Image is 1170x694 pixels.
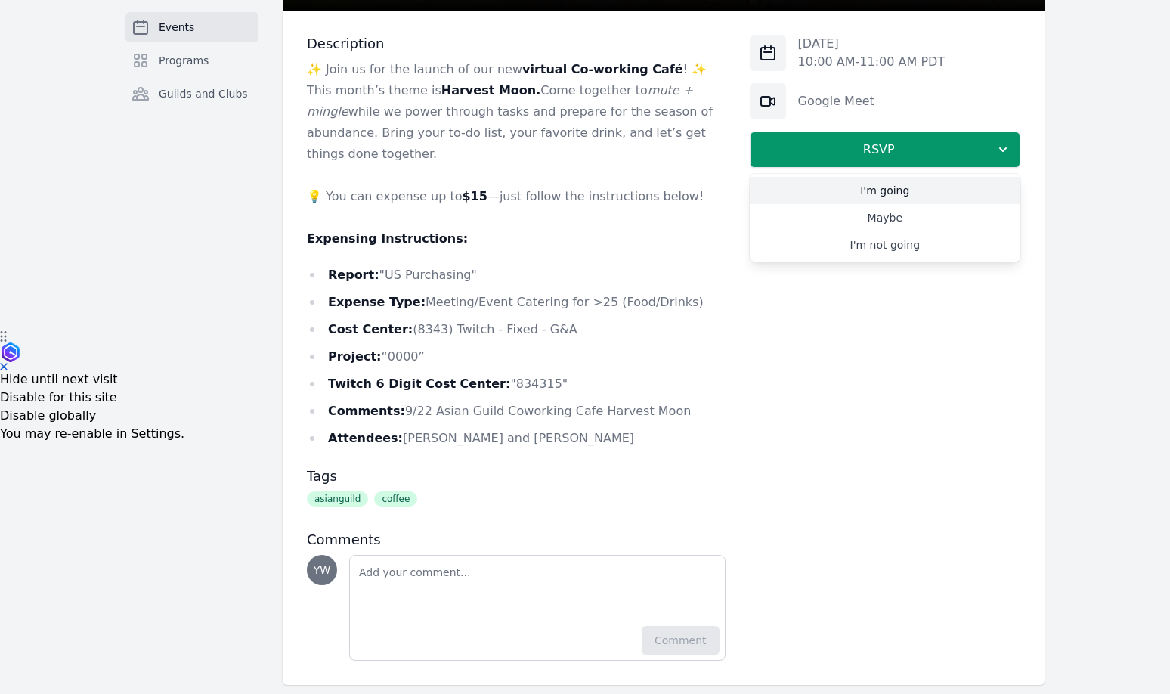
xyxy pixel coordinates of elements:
[642,626,720,655] button: Comment
[307,35,726,53] h3: Description
[328,431,403,445] strong: Attendees:
[750,174,1020,262] div: RSVP
[125,12,258,42] a: Events
[522,62,683,76] strong: virtual Co-working Café
[798,53,946,71] p: 10:00 AM - 11:00 AM PDT
[125,45,258,76] a: Programs
[307,467,726,485] h3: Tags
[750,177,1020,204] a: I'm going
[328,404,405,418] strong: Comments:
[159,20,194,35] span: Events
[307,373,726,395] li: "834315"
[125,12,258,133] nav: Sidebar
[328,349,381,364] strong: Project:
[328,295,426,309] strong: Expense Type:
[763,141,995,159] span: RSVP
[798,35,946,53] p: [DATE]
[750,132,1020,168] button: RSVP
[307,265,726,286] li: "US Purchasing"
[307,231,468,246] strong: Expensing Instructions:
[798,94,874,108] a: Google Meet
[159,53,209,68] span: Programs
[307,491,368,507] span: asianguild
[159,86,248,101] span: Guilds and Clubs
[328,376,510,391] strong: Twitch 6 Digit Cost Center:
[307,428,726,449] li: [PERSON_NAME] and [PERSON_NAME]
[307,59,726,165] p: ✨ Join us for the launch of our new ! ✨ This month’s theme is Come together to while we power thr...
[307,292,726,313] li: Meeting/Event Catering for >25 (Food/Drinks)
[314,565,330,575] span: YW
[307,346,726,367] li: “0000”
[307,186,726,207] p: 💡 You can expense up to —just follow the instructions below!
[462,189,487,203] strong: $15
[374,491,417,507] span: coffee
[750,204,1020,231] a: Maybe
[328,268,379,282] strong: Report:
[307,531,726,549] h3: Comments
[307,319,726,340] li: (8343) Twitch - Fixed - G&A
[125,79,258,109] a: Guilds and Clubs
[307,401,726,422] li: 9/22 Asian Guild Coworking Cafe Harvest Moon
[441,83,540,98] strong: Harvest Moon.
[750,231,1020,259] a: I'm not going
[328,322,413,336] strong: Cost Center:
